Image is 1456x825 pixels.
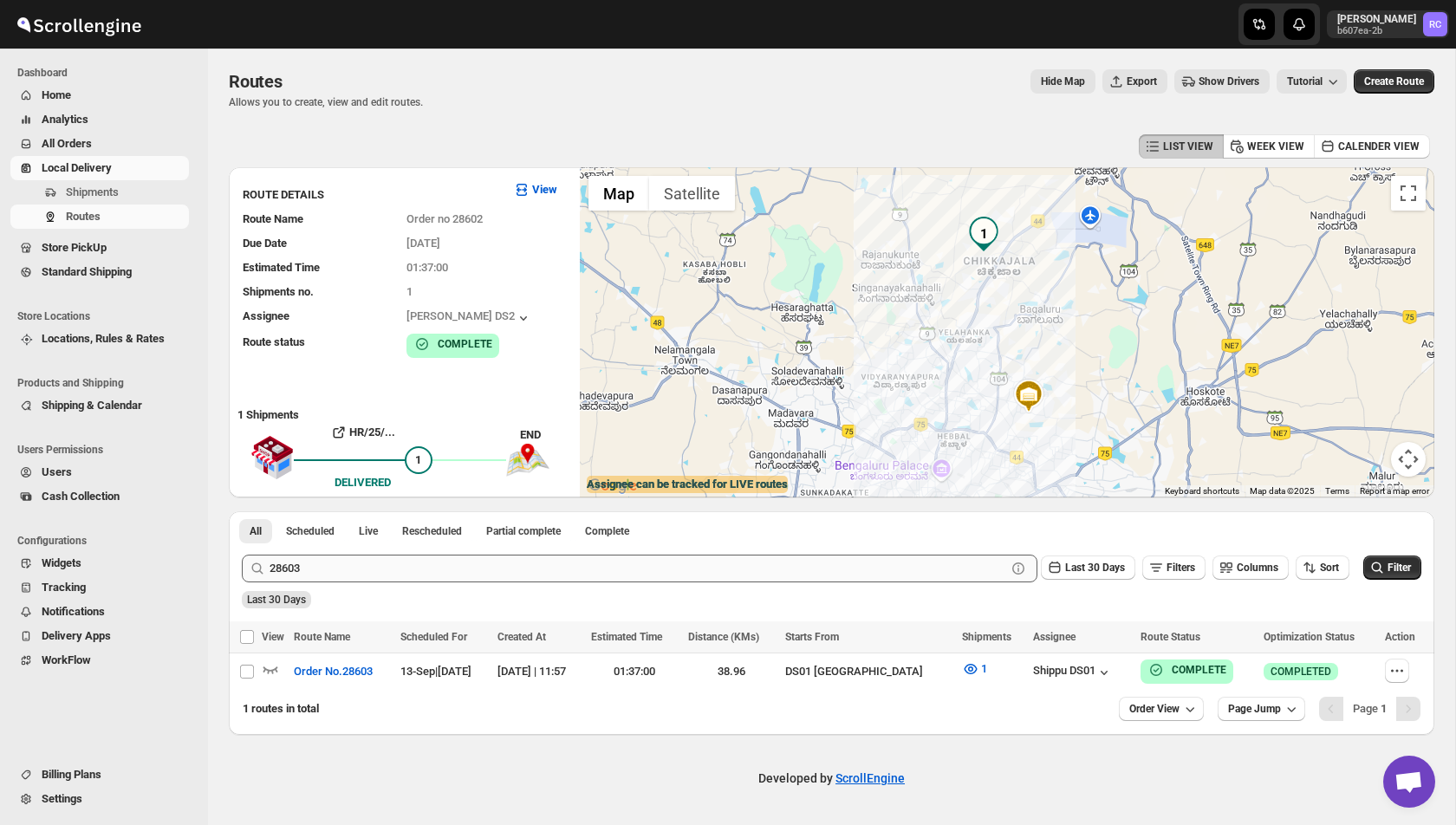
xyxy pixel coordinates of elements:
span: Users [42,465,72,478]
span: Routes [66,210,101,223]
button: All Orders [10,132,189,156]
button: Filters [1142,555,1206,580]
span: Estimated Time [591,631,662,643]
button: Last 30 Days [1041,555,1135,580]
span: COMPLETED [1271,665,1331,679]
button: Billing Plans [10,763,189,787]
span: Shipments [66,185,119,198]
span: Store Locations [17,309,196,323]
a: Open this area in Google Maps (opens a new window) [584,475,641,497]
p: Developed by [758,770,905,787]
span: Last 30 Days [1065,562,1125,574]
button: Cash Collection [10,484,189,509]
span: Dashboard [17,66,196,80]
span: LIST VIEW [1163,140,1213,153]
span: Settings [42,792,82,805]
button: [PERSON_NAME] DS2 [406,309,532,327]
h3: ROUTE DETAILS [243,186,499,204]
span: Standard Shipping [42,265,132,278]
span: Home [42,88,71,101]
button: Users [10,460,189,484]
button: Tracking [10,575,189,600]
span: Store PickUp [42,241,107,254]
button: COMPLETE [413,335,492,353]
a: ScrollEngine [835,771,905,785]
button: View [503,176,568,204]
button: Tutorial [1277,69,1347,94]
span: Order no 28602 [406,212,483,225]
span: Complete [585,524,629,538]
span: Create Route [1364,75,1424,88]
span: Page [1353,702,1387,715]
a: Terms (opens in new tab) [1325,486,1349,496]
span: View [262,631,284,643]
button: Widgets [10,551,189,575]
span: Assignee [1033,631,1076,643]
button: Keyboard shortcuts [1165,485,1239,497]
button: Analytics [10,107,189,132]
img: Google [584,475,641,497]
span: Analytics [42,113,88,126]
button: Map action label [1030,69,1095,94]
div: DS01 [GEOGRAPHIC_DATA] [785,663,952,680]
button: 1 [952,655,998,683]
button: All routes [239,519,272,543]
button: Show satellite imagery [649,176,735,211]
div: 38.96 [688,663,775,680]
button: Page Jump [1218,697,1305,721]
span: Filter [1388,562,1411,574]
a: Report a map error [1360,486,1429,496]
button: Map camera controls [1391,442,1426,477]
p: b607ea-2b [1337,26,1416,36]
b: 1 Shipments [229,400,299,421]
span: Live [359,524,378,538]
span: Route status [243,335,305,348]
span: Order No.28603 [294,663,373,680]
span: All Orders [42,137,92,150]
button: WorkFlow [10,648,189,672]
span: Billing Plans [42,768,101,781]
button: Show Drivers [1174,69,1270,94]
label: Assignee can be tracked for LIVE routes [587,476,788,493]
input: Press enter after typing | Search Eg. Order No.28603 [270,555,1006,582]
span: Tracking [42,581,86,594]
span: [DATE] [406,237,440,250]
span: 13-Sep | [DATE] [400,665,471,678]
button: Shipments [10,180,189,205]
span: Rescheduled [402,524,462,538]
button: Create Route [1354,69,1434,94]
span: Route Name [294,631,350,643]
b: View [532,183,557,196]
button: WEEK VIEW [1223,134,1315,159]
span: Distance (KMs) [688,631,759,643]
button: Export [1102,69,1167,94]
span: Users Permissions [17,443,196,457]
span: Rahul Chopra [1423,12,1447,36]
span: 01:37:00 [406,261,448,274]
button: LIST VIEW [1139,134,1224,159]
span: WEEK VIEW [1247,140,1304,153]
span: Filters [1167,562,1195,574]
button: Shippu DS01 [1033,664,1113,681]
button: Locations, Rules & Rates [10,327,189,351]
span: Show Drivers [1199,75,1259,88]
div: END [520,426,571,444]
button: Shipping & Calendar [10,393,189,418]
span: 1 [406,285,413,298]
div: 01:37:00 [591,663,678,680]
span: Configurations [17,534,196,548]
b: 1 [1381,702,1387,715]
b: COMPLETE [1172,664,1226,676]
button: HR/25/... [294,419,432,446]
span: Route Name [243,212,303,225]
span: Starts From [785,631,839,643]
span: Partial complete [486,524,561,538]
img: trip_end.png [506,444,549,477]
button: Columns [1212,555,1289,580]
span: Estimated Time [243,261,320,274]
button: User menu [1327,10,1449,38]
span: 1 [981,662,987,675]
p: [PERSON_NAME] [1337,12,1416,26]
span: Due Date [243,237,287,250]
